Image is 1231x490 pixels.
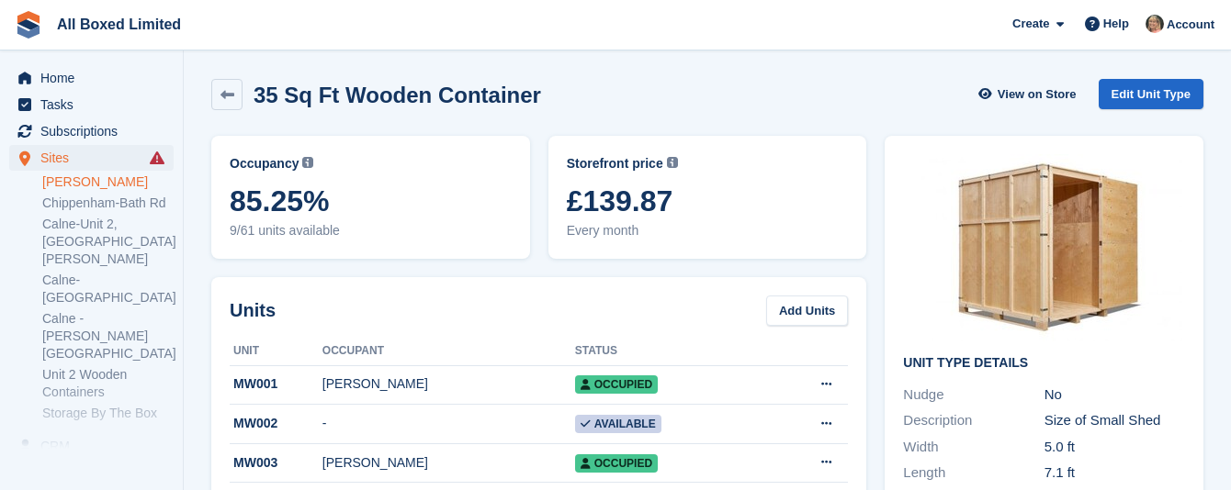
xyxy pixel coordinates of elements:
div: Width [903,437,1044,458]
a: Unit 2 Wooden Containers [42,366,174,401]
span: Home [40,65,151,91]
span: Subscriptions [40,118,151,144]
a: [PERSON_NAME] [42,173,174,191]
div: MW002 [230,414,322,433]
span: Storefront price [567,154,663,173]
div: Size of Small Shed [1045,410,1185,431]
img: Sandie Mills [1146,15,1164,33]
a: menu [9,92,174,117]
div: MW003 [230,453,322,473]
img: icon-info-grey-7440780725fd019a000dd9b08b2336e03edf1995a4989e88bcd33f0948082b44.svg [302,157,313,168]
a: Chippenham-Bath Rd [42,195,174,212]
span: Tasks [40,92,151,117]
span: £139.87 [567,184,849,217]
a: Calne-[GEOGRAPHIC_DATA] [42,272,174,306]
h2: Unit Type details [903,356,1185,371]
div: Description [903,410,1044,431]
th: Unit [230,337,322,366]
a: Edit Unit Type [1099,79,1203,109]
div: 7.1 ft [1045,462,1185,484]
h2: 35 Sq Ft Wooden Container [254,83,541,107]
div: MW001 [230,374,322,394]
a: Add Units [766,295,848,326]
a: menu [9,118,174,144]
div: [PERSON_NAME] [322,453,575,473]
img: wooden%20conatainer.jpg [907,154,1182,341]
span: Create [1012,15,1049,33]
a: menu [9,65,174,91]
span: Every month [567,221,849,240]
span: Occupancy [230,154,299,173]
td: - [322,405,575,444]
a: Calne-Unit 2, [GEOGRAPHIC_DATA][PERSON_NAME] [42,216,174,268]
span: CRM [40,433,151,459]
span: Sites [40,145,151,171]
a: menu [9,145,174,171]
th: Status [575,337,774,366]
span: Occupied [575,375,658,394]
span: View on Store [998,85,1077,104]
th: Occupant [322,337,575,366]
a: Storage By The Box [42,405,174,422]
a: Calne -[PERSON_NAME][GEOGRAPHIC_DATA] [42,310,174,362]
i: Smart entry sync failures have occurred [150,150,164,165]
div: No [1045,384,1185,406]
span: Account [1167,16,1214,34]
h2: Units [230,296,276,324]
span: Occupied [575,454,658,473]
div: Nudge [903,384,1044,406]
img: icon-info-grey-7440780725fd019a000dd9b08b2336e03edf1995a4989e88bcd33f0948082b44.svg [667,157,678,168]
span: Help [1103,15,1129,33]
span: 85.25% [230,184,512,217]
a: All Boxed Limited [50,9,188,39]
div: 5.0 ft [1045,437,1185,458]
span: Available [575,415,661,433]
span: 9/61 units available [230,221,512,240]
div: Length [903,462,1044,484]
a: menu [9,433,174,459]
img: stora-icon-8386f47178a22dfd0bd8f6a31ec36ba5ce8667c1dd55bd0f319d3a0aa187defe.svg [15,11,42,39]
div: [PERSON_NAME] [322,374,575,394]
a: View on Store [977,79,1084,109]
